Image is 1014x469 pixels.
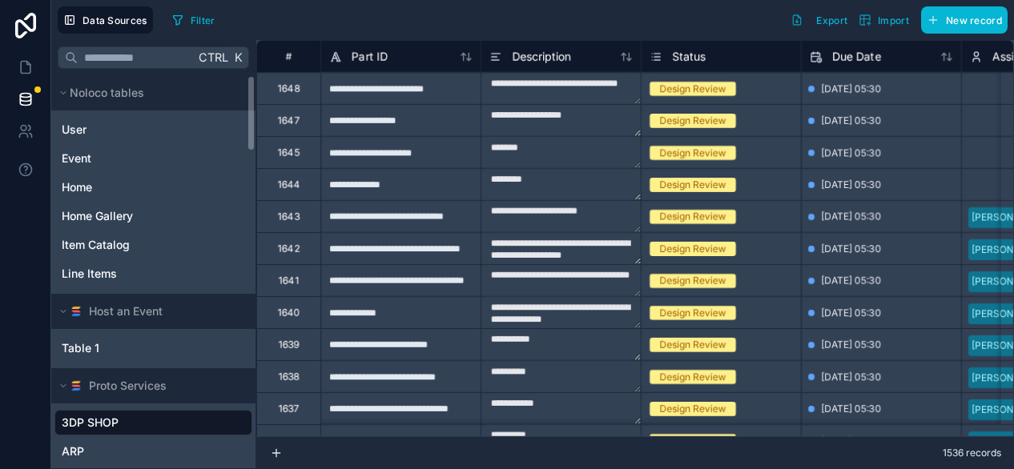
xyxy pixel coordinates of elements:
span: Filter [191,14,215,26]
button: New record [921,6,1008,34]
div: Design Review [659,242,726,256]
span: [DATE] 05:30 [821,114,881,127]
button: Filter [166,8,221,32]
span: Part ID [352,49,388,65]
span: [DATE] 05:30 [821,82,881,95]
button: Data Sources [58,6,153,34]
div: Design Review [659,402,726,416]
div: 1644 [278,178,300,191]
span: [DATE] 05:30 [821,403,881,415]
div: 1641 [279,275,299,287]
div: 1643 [278,210,300,223]
button: Export [785,6,853,34]
div: 1637 [279,403,300,415]
div: Design Review [659,338,726,352]
div: Design Review [659,82,726,96]
div: Design Review [659,274,726,288]
span: 1536 records [943,447,1001,459]
div: 1638 [279,371,300,383]
div: Design Review [659,210,726,224]
div: Design Review [659,434,726,448]
span: Due Date [832,49,881,65]
span: [DATE] 05:30 [821,371,881,383]
div: 1639 [279,339,300,351]
div: Design Review [659,146,726,160]
span: [DATE] 05:30 [821,339,881,351]
span: K [232,52,243,63]
span: [DATE] 05:30 [821,275,881,287]
span: [DATE] 05:30 [821,243,881,255]
div: Design Review [659,178,726,192]
button: Import [853,6,915,34]
span: Ctrl [197,47,230,67]
span: Status [672,49,706,65]
span: [DATE] 05:30 [821,435,881,447]
div: 1636 [279,435,300,447]
div: 1647 [278,114,300,127]
div: Design Review [659,370,726,384]
div: 1640 [278,307,300,319]
div: 1648 [278,82,300,95]
div: Design Review [659,114,726,128]
a: New record [915,6,1008,34]
span: New record [946,14,1002,26]
span: Data Sources [82,14,147,26]
div: 1642 [278,243,300,255]
div: 1645 [278,146,300,159]
div: Design Review [659,306,726,320]
span: [DATE] 05:30 [821,307,881,319]
span: Import [878,14,909,26]
div: # [269,50,308,62]
span: Description [512,49,571,65]
span: [DATE] 05:30 [821,210,881,223]
span: Export [816,14,847,26]
span: [DATE] 05:30 [821,146,881,159]
span: [DATE] 05:30 [821,178,881,191]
